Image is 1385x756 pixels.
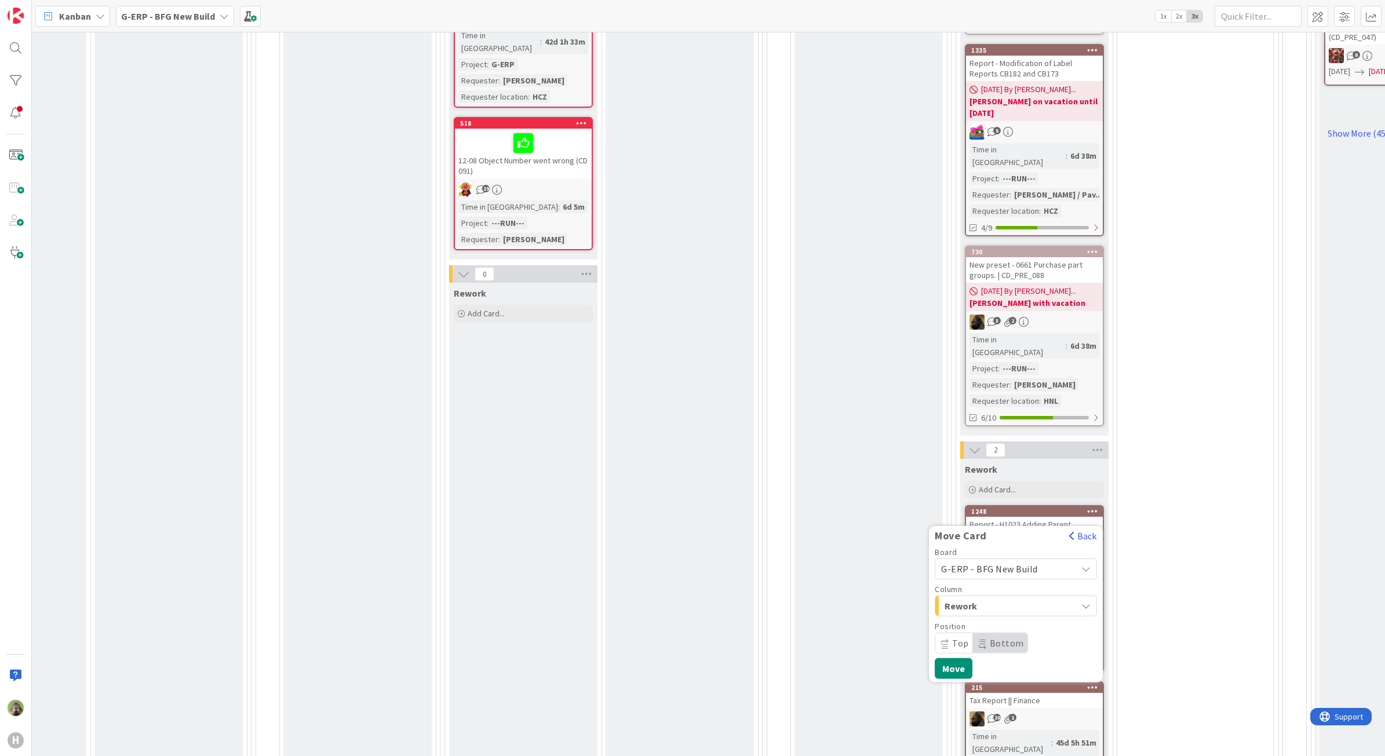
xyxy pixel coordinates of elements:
div: Requester location [970,395,1039,407]
span: : [998,172,1000,185]
div: Requester location [458,90,528,103]
div: ND [966,711,1103,726]
span: [DATE] By [PERSON_NAME]... [981,285,1076,297]
span: : [1039,395,1041,407]
div: 1248 [971,507,1103,516]
span: : [1009,188,1011,201]
div: ---RUN--- [1000,362,1038,375]
span: Move Card [929,529,993,541]
span: 4/9 [981,222,992,234]
div: 730New preset - 0661 Purchase part groups. | CD_PRE_088 [966,247,1103,283]
div: 730 [971,248,1103,256]
div: Time in [GEOGRAPHIC_DATA] [970,333,1066,359]
span: [DATE] [1329,65,1350,78]
span: 2 [1009,317,1016,324]
div: Project [458,58,487,71]
span: Rework [965,463,997,475]
span: : [1009,378,1011,391]
div: Requester [970,188,1009,201]
span: 2x [1171,10,1187,22]
div: 45d 5h 51m [1053,736,1099,749]
div: 1248 [966,506,1103,517]
img: ND [970,711,985,726]
span: Column [935,585,962,593]
a: 1335Report - Modification of Label Reports CB182 and CB173[DATE] By [PERSON_NAME]...[PERSON_NAME]... [965,44,1104,236]
img: ND [970,315,985,330]
div: Requester location [970,204,1039,217]
div: 1335 [971,46,1103,54]
div: Requester [458,233,498,246]
div: 6d 5m [560,200,588,213]
div: 215Move CardBackBoardG-ERP - BFG New BuildColumnReworkPositionTopBottomMoveTax Report || Finance [966,682,1103,708]
span: : [1066,339,1067,352]
span: [DATE] By [PERSON_NAME]... [981,83,1076,96]
div: [PERSON_NAME] [500,74,567,87]
span: Add Card... [979,484,1016,495]
div: HNL [1041,395,1061,407]
a: 730New preset - 0661 Purchase part groups. | CD_PRE_088[DATE] By [PERSON_NAME]...[PERSON_NAME] wi... [965,246,1104,426]
div: HCZ [1041,204,1061,217]
input: Quick Filter... [1215,6,1302,27]
div: Project [970,172,998,185]
span: Add Card... [468,308,505,319]
span: : [1066,149,1067,162]
div: 1248Report - H1023 Adding Parent PartCode and Custom Drawing | [966,506,1103,542]
span: : [487,58,489,71]
span: : [528,90,530,103]
a: 51812-08 Object Number went wrong (CD 091)LCTime in [GEOGRAPHIC_DATA]:6d 5mProject:---RUN---Reque... [454,117,593,250]
span: : [540,35,542,48]
img: Visit kanbanzone.com [8,8,24,24]
div: HCZ [530,90,550,103]
span: 19 [482,185,490,192]
div: [PERSON_NAME] [1011,378,1078,391]
span: Rework [945,598,1032,613]
div: 1335Report - Modification of Label Reports CB182 and CB173 [966,45,1103,81]
div: 6d 38m [1067,339,1099,352]
span: 5 [993,127,1001,134]
div: ---RUN--- [489,217,527,229]
span: : [498,233,500,246]
div: New preset - 0661 Purchase part groups. | CD_PRE_088 [966,257,1103,283]
div: ---RUN--- [1000,172,1038,185]
span: 3 [993,317,1001,324]
button: Rework [935,595,1097,616]
div: 215 [971,684,1103,692]
span: Bottom [990,637,1024,648]
span: G-ERP - BFG New Build [941,563,1038,574]
span: : [1039,204,1041,217]
span: Rework [454,287,486,299]
button: Back [1069,529,1097,542]
span: : [998,362,1000,375]
span: 2 [986,443,1005,457]
div: 730 [966,247,1103,257]
span: Position [935,622,965,630]
span: 1 [1009,714,1016,721]
span: Support [24,2,53,16]
b: G-ERP - BFG New Build [121,10,215,22]
div: 215Move CardBackBoardG-ERP - BFG New BuildColumnReworkPositionTopBottomMove [966,682,1103,693]
div: Report - H1023 Adding Parent PartCode and Custom Drawing | [966,517,1103,542]
div: Project [970,362,998,375]
div: Report - Modification of Label Reports CB182 and CB173 [966,56,1103,81]
div: [PERSON_NAME] [500,233,567,246]
div: 6d 38m [1067,149,1099,162]
div: 42d 1h 33m [542,35,588,48]
span: Board [935,547,957,556]
b: [PERSON_NAME] with vacation [970,297,1099,309]
span: : [498,74,500,87]
div: 12-08 Object Number went wrong (CD 091) [455,129,592,178]
div: Requester [970,378,1009,391]
span: 0 [475,267,494,281]
span: 3x [1187,10,1202,22]
span: 10 [993,714,1001,721]
a: 1248Report - H1023 Adding Parent PartCode and Custom Drawing |NDTime in [GEOGRAPHIC_DATA]:5d 4h 1... [965,505,1104,672]
div: Tax Report || Finance [966,693,1103,708]
span: 8 [1353,51,1360,59]
div: Time in [GEOGRAPHIC_DATA] [458,29,540,54]
img: JK [970,125,985,140]
span: : [487,217,489,229]
span: Kanban [59,9,91,23]
button: Move [935,658,972,678]
div: Time in [GEOGRAPHIC_DATA] [970,143,1066,169]
div: G-ERP [489,58,517,71]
